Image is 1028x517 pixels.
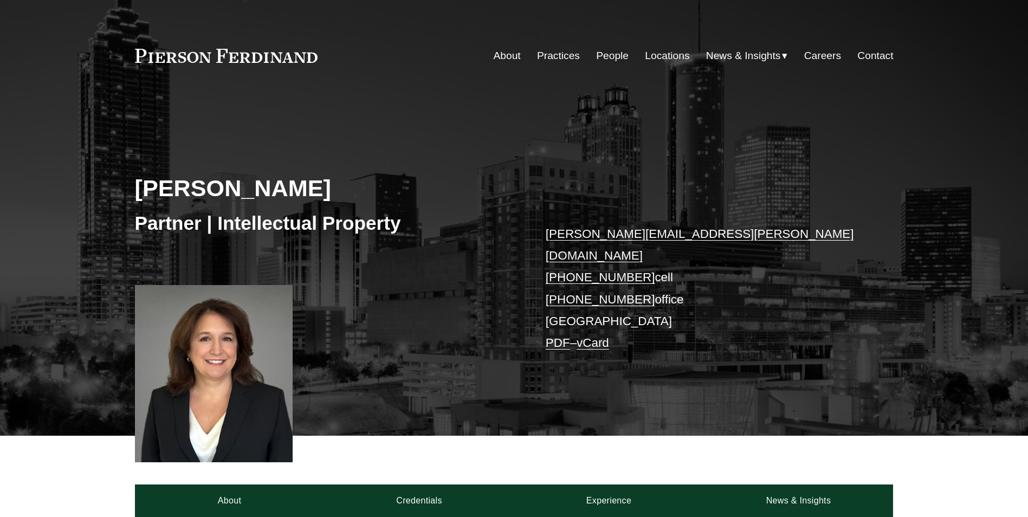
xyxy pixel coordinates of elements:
h2: [PERSON_NAME] [135,174,514,202]
a: vCard [577,336,609,350]
p: cell office [GEOGRAPHIC_DATA] – [546,223,862,354]
a: Contact [857,46,893,66]
a: Careers [804,46,841,66]
a: Practices [537,46,580,66]
a: [PHONE_NUMBER] [546,293,655,306]
h3: Partner | Intellectual Property [135,211,514,235]
a: folder dropdown [706,46,788,66]
a: Experience [514,484,704,517]
a: Locations [645,46,689,66]
a: About [494,46,521,66]
a: Credentials [325,484,514,517]
a: PDF [546,336,570,350]
a: [PERSON_NAME][EMAIL_ADDRESS][PERSON_NAME][DOMAIN_NAME] [546,227,854,262]
a: About [135,484,325,517]
a: People [596,46,629,66]
a: [PHONE_NUMBER] [546,270,655,284]
span: News & Insights [706,47,781,66]
a: News & Insights [703,484,893,517]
